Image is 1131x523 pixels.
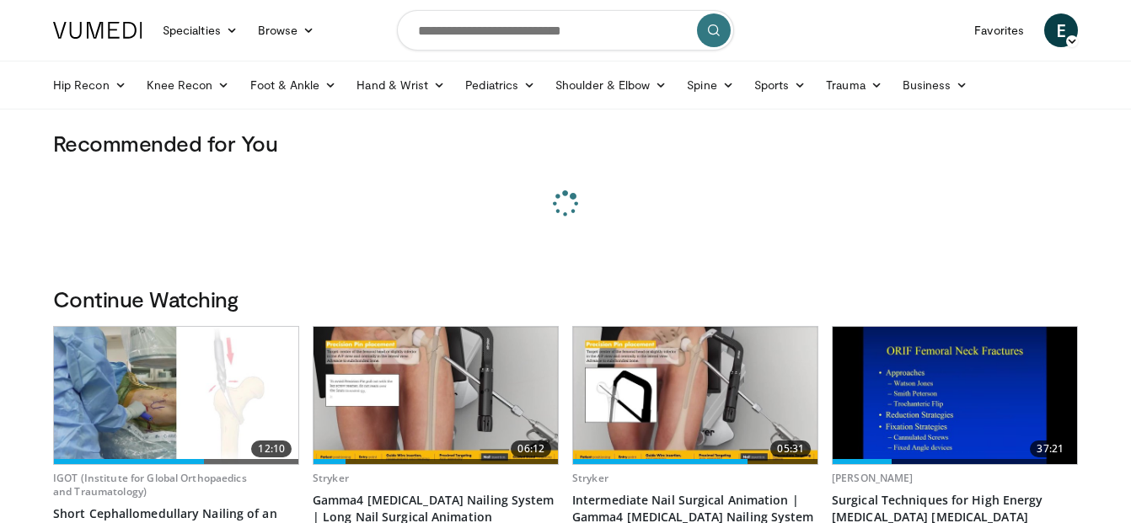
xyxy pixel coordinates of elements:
[677,68,743,102] a: Spine
[137,68,240,102] a: Knee Recon
[240,68,347,102] a: Foot & Ankle
[832,471,914,485] a: [PERSON_NAME]
[455,68,545,102] a: Pediatrics
[511,440,551,457] span: 06:12
[53,471,247,499] a: IGOT (Institute for Global Orthopaedics and Traumatology)
[1030,440,1070,457] span: 37:21
[833,327,1077,464] img: 341f074f-dccc-4512-8d51-d85fc8b617ea.620x360_q85_upscale.jpg
[573,327,817,464] a: 05:31
[53,286,1078,312] h3: Continue Watching
[397,10,734,51] input: Search topics, interventions
[964,13,1034,47] a: Favorites
[833,327,1077,464] a: 37:21
[1044,13,1078,47] a: E
[314,327,558,464] a: 06:12
[744,68,817,102] a: Sports
[314,327,558,464] img: 155d8d39-586d-417b-a344-3221a42b29c1.620x360_q85_upscale.jpg
[573,327,817,464] img: 5fbe4ff2-1eb1-49d0-b42c-9dd66d6fb913.620x360_q85_upscale.jpg
[153,13,248,47] a: Specialties
[54,327,298,464] a: 12:10
[54,327,298,464] img: c12028c4-f75e-45be-a225-2f7743863b29.620x360_q85_upscale.jpg
[251,440,292,457] span: 12:10
[770,440,811,457] span: 05:31
[346,68,455,102] a: Hand & Wrist
[545,68,677,102] a: Shoulder & Elbow
[816,68,892,102] a: Trauma
[43,68,137,102] a: Hip Recon
[313,471,349,485] a: Stryker
[53,22,142,39] img: VuMedi Logo
[892,68,978,102] a: Business
[248,13,325,47] a: Browse
[53,130,1078,157] h3: Recommended for You
[572,471,608,485] a: Stryker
